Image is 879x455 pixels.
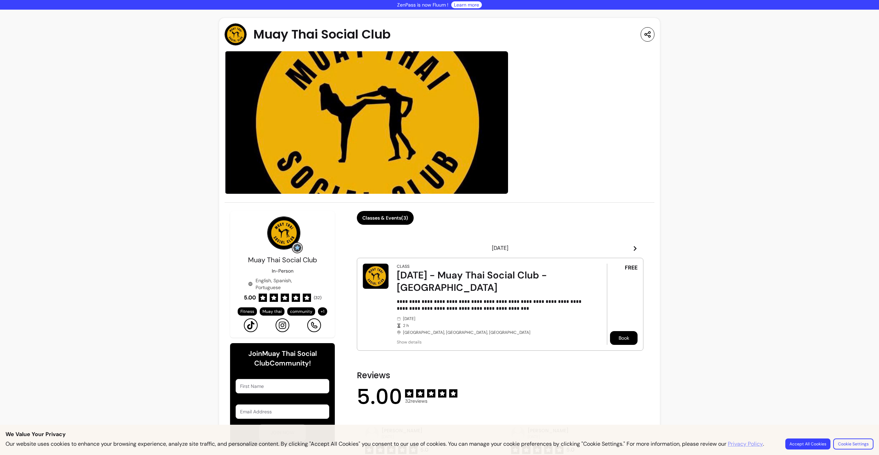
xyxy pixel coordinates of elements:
[240,309,254,314] span: Fitness
[248,277,317,291] div: English, Spanish, Portuguese
[225,51,508,194] img: image-0
[319,309,326,314] span: + 1
[244,294,256,302] span: 5.00
[610,331,638,345] button: Book
[248,255,317,264] span: Muay Thai Social Club
[397,316,588,335] div: [DATE] [GEOGRAPHIC_DATA], [GEOGRAPHIC_DATA], [GEOGRAPHIC_DATA]
[397,339,588,345] span: Show details
[240,408,325,415] input: Email Address
[397,269,588,294] div: [DATE] - Muay Thai Social Club - [GEOGRAPHIC_DATA]
[272,267,293,274] p: In-Person
[454,1,479,8] a: Learn more
[293,244,301,252] img: Grow
[397,1,448,8] p: ZenPass is now Fluum !
[357,370,643,381] h2: Reviews
[357,211,414,225] button: Classes & Events(3)
[267,216,300,250] img: Provider image
[240,383,325,390] input: First Name
[403,323,588,328] span: 2 h
[290,309,312,314] span: community
[236,349,329,368] h6: Join Muay Thai Social Club Community!
[833,438,873,449] button: Cookie Settings
[6,430,873,438] p: We Value Your Privacy
[405,398,457,404] span: 32 reviews
[728,440,763,448] a: Privacy Policy
[357,241,643,255] header: [DATE]
[357,387,402,407] span: 5.00
[785,438,830,449] button: Accept All Cookies
[6,440,764,448] p: Our website uses cookies to enhance your browsing experience, analyze site traffic, and personali...
[314,295,321,300] span: ( 32 )
[625,264,638,272] span: FREE
[363,264,389,289] img: Wednesday - Muay Thai Social Club - London
[262,309,282,314] span: Muay thai
[254,28,391,41] span: Muay Thai Social Club
[397,264,410,269] div: Class
[225,23,247,45] img: Provider image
